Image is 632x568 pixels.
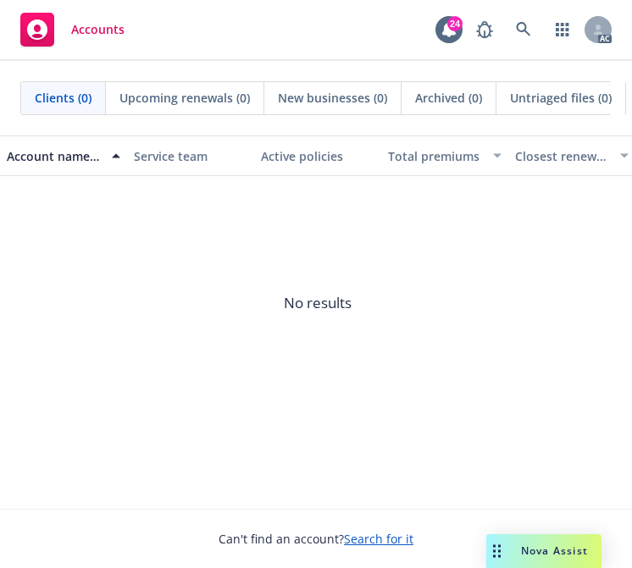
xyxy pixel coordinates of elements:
div: Active policies [261,147,374,165]
a: Search [507,13,541,47]
a: Switch app [546,13,579,47]
button: Nova Assist [486,534,602,568]
a: Search for it [344,531,413,547]
div: Account name, DBA [7,147,102,165]
span: Archived (0) [415,89,482,107]
button: Active policies [254,135,381,176]
span: New businesses (0) [278,89,387,107]
div: Drag to move [486,534,507,568]
div: Service team [134,147,247,165]
span: Untriaged files (0) [510,89,612,107]
a: Accounts [14,6,131,53]
span: Can't find an account? [219,530,413,548]
span: Clients (0) [35,89,91,107]
button: Total premiums [381,135,508,176]
div: Total premiums [388,147,483,165]
span: Accounts [71,23,125,36]
span: Nova Assist [521,543,588,558]
button: Service team [127,135,254,176]
span: Upcoming renewals (0) [119,89,250,107]
a: Report a Bug [468,13,502,47]
div: 24 [447,16,463,31]
div: Closest renewal date [515,147,610,165]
